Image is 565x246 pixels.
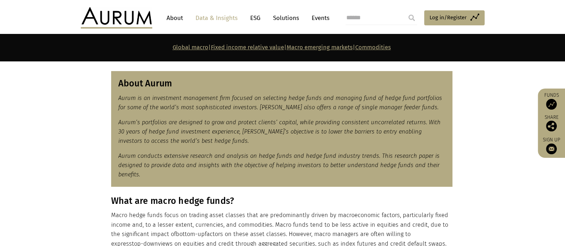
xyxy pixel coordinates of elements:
h3: What are macro hedge funds? [111,196,452,206]
a: Log in/Register [424,10,485,25]
a: About [163,11,187,25]
a: ESG [247,11,264,25]
em: Aurum is an investment management firm focused on selecting hedge funds and managing fund of hedg... [118,95,442,111]
a: Commodities [355,44,391,51]
img: Access Funds [546,99,557,110]
em: Aurum’s portfolios are designed to grow and protect clients’ capital, while providing consistent ... [118,119,441,145]
a: Solutions [269,11,303,25]
img: Sign up to our newsletter [546,144,557,154]
a: Fixed income relative value [211,44,284,51]
span: Log in/Register [430,13,467,22]
h3: About Aurum [118,78,445,89]
input: Submit [405,11,419,25]
a: Funds [541,92,561,110]
img: Aurum [81,7,152,29]
a: Macro emerging markets [287,44,353,51]
img: Share this post [546,121,557,131]
a: Data & Insights [192,11,241,25]
strong: | | | [173,44,391,51]
a: Sign up [541,137,561,154]
a: Events [308,11,329,25]
em: Aurum conducts extensive research and analysis on hedge funds and hedge fund industry trends. Thi... [118,152,440,178]
span: bottom-up [176,231,205,237]
div: Share [541,115,561,131]
a: Global macro [173,44,208,51]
